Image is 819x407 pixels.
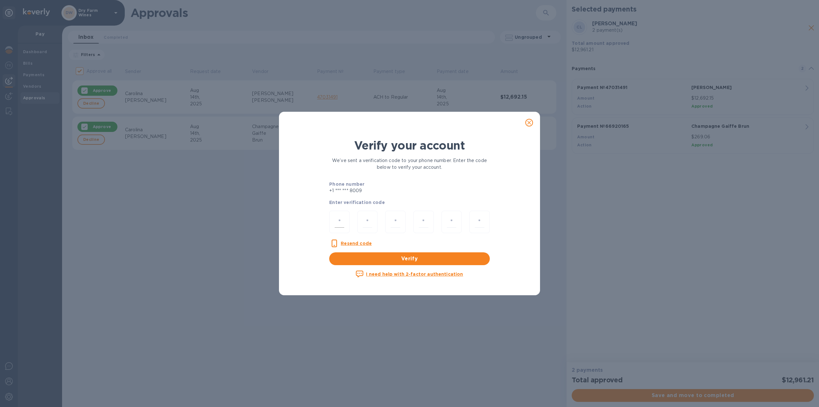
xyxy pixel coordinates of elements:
[329,252,489,265] button: Verify
[329,199,489,206] p: Enter verification code
[334,255,484,263] span: Verify
[521,115,537,130] button: close
[366,272,463,277] u: I need help with 2-factor authentication
[329,157,489,171] p: We’ve sent a verification code to your phone number. Enter the code below to verify your account.
[329,139,489,152] h1: Verify your account
[329,182,364,187] b: Phone number
[341,241,372,246] u: Resend code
